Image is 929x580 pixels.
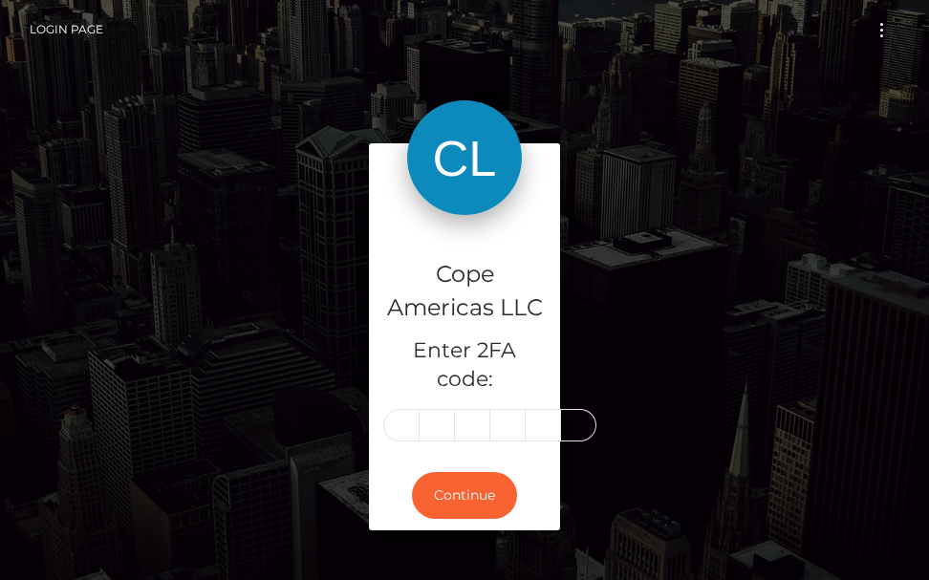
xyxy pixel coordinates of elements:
[383,336,546,396] h5: Enter 2FA code:
[30,10,103,50] a: Login Page
[407,100,522,215] img: Cope Americas LLC
[864,17,899,43] button: Toggle navigation
[383,258,546,325] h4: Cope Americas LLC
[412,472,517,519] button: Continue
